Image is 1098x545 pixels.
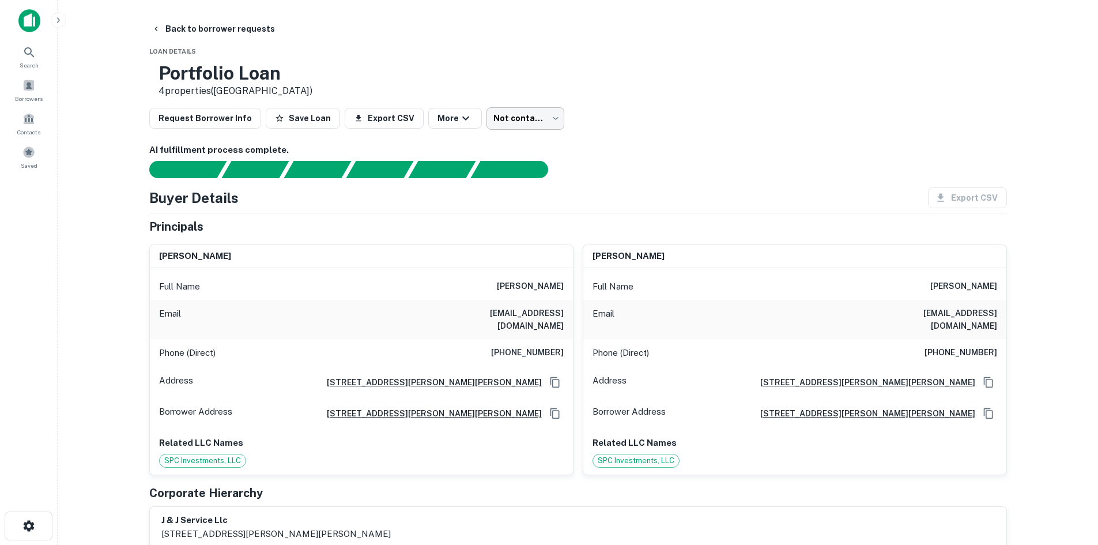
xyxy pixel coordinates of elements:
button: Copy Address [980,405,997,422]
iframe: Chat Widget [1040,453,1098,508]
button: More [428,108,482,129]
p: 4 properties ([GEOGRAPHIC_DATA]) [159,84,312,98]
h4: Buyer Details [149,187,239,208]
h6: AI fulfillment process complete. [149,144,1007,157]
p: Address [159,374,193,391]
p: Related LLC Names [593,436,997,450]
a: Borrowers [3,74,54,106]
h6: [PERSON_NAME] [593,250,665,263]
div: Your request is received and processing... [221,161,289,178]
div: Documents found, AI parsing details... [284,161,351,178]
h5: Principals [149,218,203,235]
a: [STREET_ADDRESS][PERSON_NAME][PERSON_NAME] [318,407,542,420]
a: Search [3,41,54,72]
span: Contacts [17,127,40,137]
span: Saved [21,161,37,170]
p: Phone (Direct) [159,346,216,360]
h6: [PERSON_NAME] [159,250,231,263]
p: Related LLC Names [159,436,564,450]
a: [STREET_ADDRESS][PERSON_NAME][PERSON_NAME] [751,407,975,420]
a: Contacts [3,108,54,139]
button: Back to borrower requests [147,18,280,39]
span: Borrowers [15,94,43,103]
p: Address [593,374,627,391]
div: Principals found, AI now looking for contact information... [346,161,413,178]
h6: [EMAIL_ADDRESS][DOMAIN_NAME] [859,307,997,332]
button: Request Borrower Info [149,108,261,129]
div: Principals found, still searching for contact information. This may take time... [408,161,476,178]
div: Sending borrower request to AI... [135,161,222,178]
a: [STREET_ADDRESS][PERSON_NAME][PERSON_NAME] [751,376,975,389]
p: Phone (Direct) [593,346,649,360]
p: Email [159,307,181,332]
button: Copy Address [546,374,564,391]
h3: Portfolio Loan [159,62,312,84]
span: SPC Investments, LLC [593,455,679,467]
h6: [EMAIL_ADDRESS][DOMAIN_NAME] [425,307,564,332]
img: capitalize-icon.png [18,9,40,32]
button: Copy Address [980,374,997,391]
p: Borrower Address [593,405,666,422]
a: Saved [3,141,54,172]
span: SPC Investments, LLC [160,455,246,467]
h6: [PERSON_NAME] [930,280,997,294]
button: Export CSV [345,108,424,129]
p: Email [593,307,614,332]
a: [STREET_ADDRESS][PERSON_NAME][PERSON_NAME] [318,376,542,389]
h6: [PHONE_NUMBER] [925,346,997,360]
h5: Corporate Hierarchy [149,484,263,502]
span: Loan Details [149,48,196,55]
h6: [PHONE_NUMBER] [491,346,564,360]
div: AI fulfillment process complete. [471,161,562,178]
span: Search [20,61,39,70]
p: Borrower Address [159,405,232,422]
button: Save Loan [266,108,340,129]
h6: [PERSON_NAME] [497,280,564,294]
button: Copy Address [546,405,564,422]
p: [STREET_ADDRESS][PERSON_NAME][PERSON_NAME] [161,527,391,541]
h6: j & j service llc [161,514,391,527]
p: Full Name [593,280,633,294]
p: Full Name [159,280,200,294]
div: Not contacted [486,107,564,129]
